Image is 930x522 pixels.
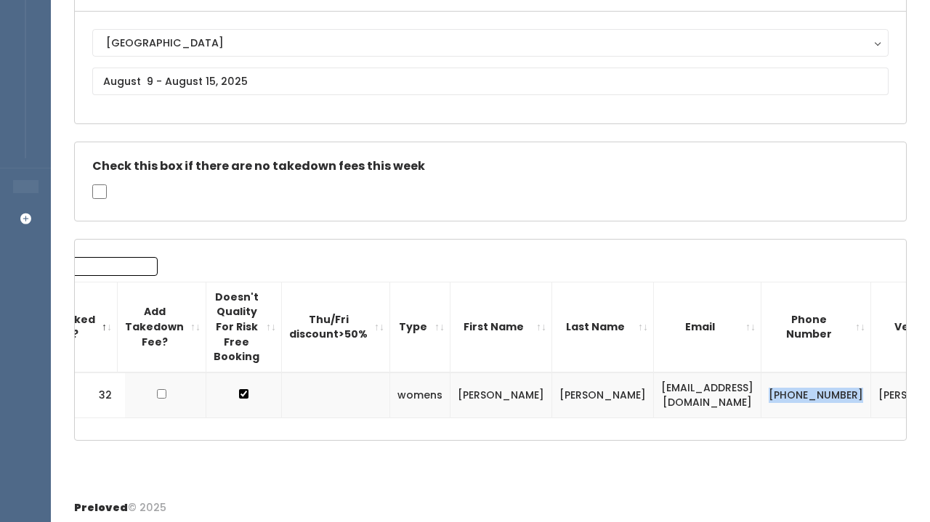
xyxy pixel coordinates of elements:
th: First Name: activate to sort column ascending [450,282,552,372]
td: [PERSON_NAME] [552,372,654,418]
th: Phone Number: activate to sort column ascending [761,282,871,372]
div: © 2025 [74,489,166,515]
h5: Check this box if there are no takedown fees this week [92,160,889,173]
th: Email: activate to sort column ascending [654,282,761,372]
th: Doesn't Quality For Risk Free Booking : activate to sort column ascending [206,282,282,372]
th: Last Name: activate to sort column ascending [552,282,654,372]
th: Thu/Fri discount&gt;50%: activate to sort column ascending [282,282,390,372]
td: womens [390,372,450,418]
td: [PHONE_NUMBER] [761,372,871,418]
th: Checked in?: activate to sort column descending [38,282,118,372]
span: Preloved [74,500,128,515]
td: [EMAIL_ADDRESS][DOMAIN_NAME] [654,372,761,418]
th: Add Takedown Fee?: activate to sort column ascending [118,282,206,372]
th: Type: activate to sort column ascending [390,282,450,372]
input: August 9 - August 15, 2025 [92,68,889,95]
td: [PERSON_NAME] [450,372,552,418]
button: [GEOGRAPHIC_DATA] [92,29,889,57]
td: 32 [75,372,126,418]
div: [GEOGRAPHIC_DATA] [106,35,875,51]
